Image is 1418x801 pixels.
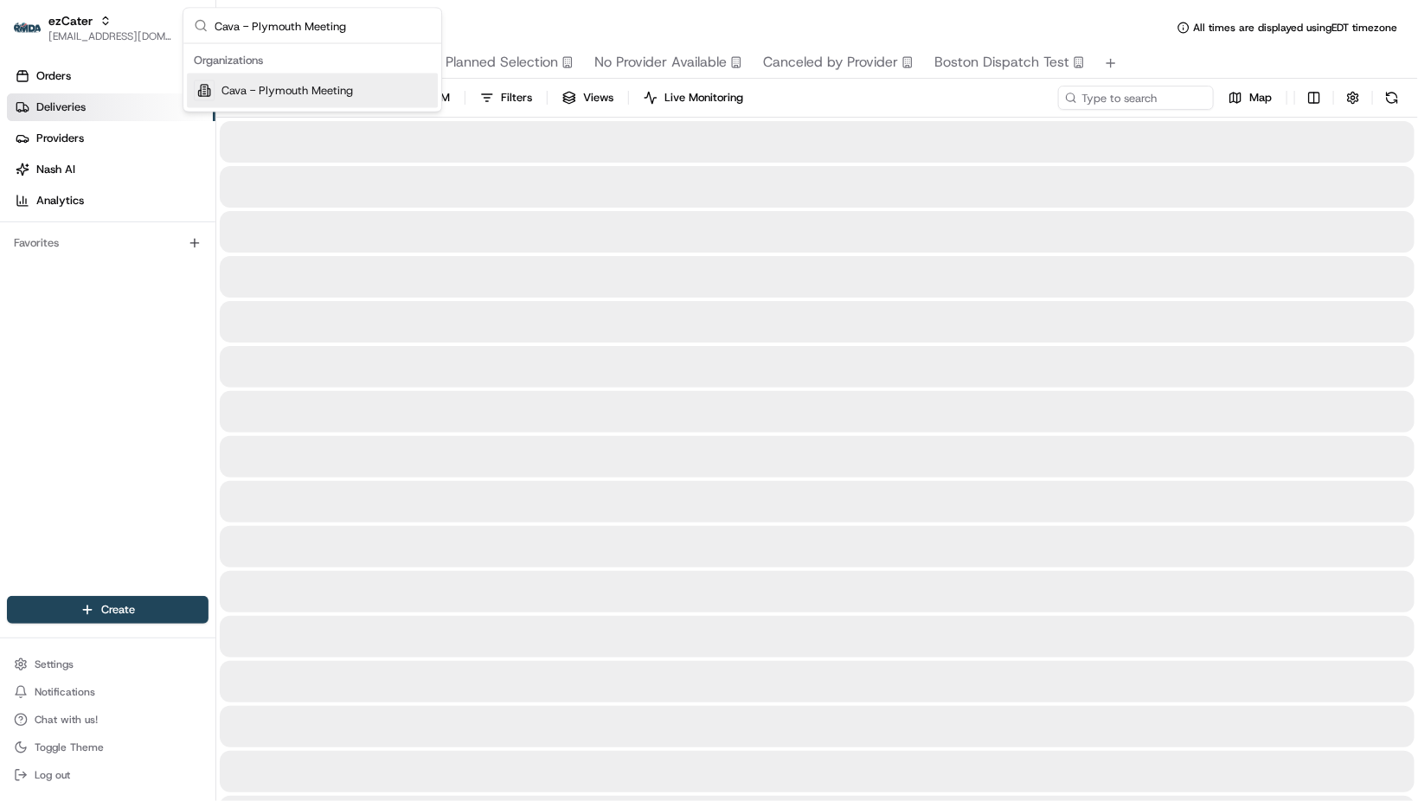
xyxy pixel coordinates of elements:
[446,52,558,73] span: Planned Selection
[48,29,172,43] button: [EMAIL_ADDRESS][DOMAIN_NAME]
[1193,21,1397,35] span: All times are displayed using EDT timezone
[146,253,160,266] div: 💻
[10,244,139,275] a: 📗Knowledge Base
[36,68,71,84] span: Orders
[35,251,132,268] span: Knowledge Base
[139,244,285,275] a: 💻API Documentation
[472,86,540,110] button: Filters
[7,62,215,90] a: Orders
[1380,86,1404,110] button: Refresh
[1249,90,1272,106] span: Map
[35,685,95,699] span: Notifications
[17,253,31,266] div: 📗
[583,90,613,106] span: Views
[36,99,86,115] span: Deliveries
[59,165,284,183] div: Start new chat
[215,9,431,43] input: Search...
[7,125,215,152] a: Providers
[594,52,727,73] span: No Provider Available
[7,680,209,704] button: Notifications
[36,162,75,177] span: Nash AI
[664,90,743,106] span: Live Monitoring
[183,44,441,112] div: Suggestions
[1058,86,1214,110] input: Type to search
[17,17,52,52] img: Nash
[294,170,315,191] button: Start new chat
[45,112,286,130] input: Clear
[763,52,898,73] span: Canceled by Provider
[59,183,219,196] div: We're available if you need us!
[555,86,621,110] button: Views
[934,52,1069,73] span: Boston Dispatch Test
[7,93,215,121] a: Deliveries
[48,12,93,29] button: ezCater
[35,768,70,782] span: Log out
[14,22,42,34] img: ezCater
[17,69,315,97] p: Welcome 👋
[36,193,84,208] span: Analytics
[501,90,532,106] span: Filters
[1221,86,1280,110] button: Map
[7,7,179,48] button: ezCaterezCater[EMAIL_ADDRESS][DOMAIN_NAME]
[172,293,209,306] span: Pylon
[35,657,74,671] span: Settings
[36,131,84,146] span: Providers
[7,652,209,676] button: Settings
[221,83,353,99] span: Cava - Plymouth Meeting
[122,292,209,306] a: Powered byPylon
[164,251,278,268] span: API Documentation
[636,86,751,110] button: Live Monitoring
[101,602,135,618] span: Create
[7,156,215,183] a: Nash AI
[7,187,215,215] a: Analytics
[7,596,209,624] button: Create
[17,165,48,196] img: 1736555255976-a54dd68f-1ca7-489b-9aae-adbdc363a1c4
[35,740,104,754] span: Toggle Theme
[187,48,438,74] div: Organizations
[7,763,209,787] button: Log out
[7,229,209,257] div: Favorites
[7,735,209,759] button: Toggle Theme
[35,713,98,727] span: Chat with us!
[7,708,209,732] button: Chat with us!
